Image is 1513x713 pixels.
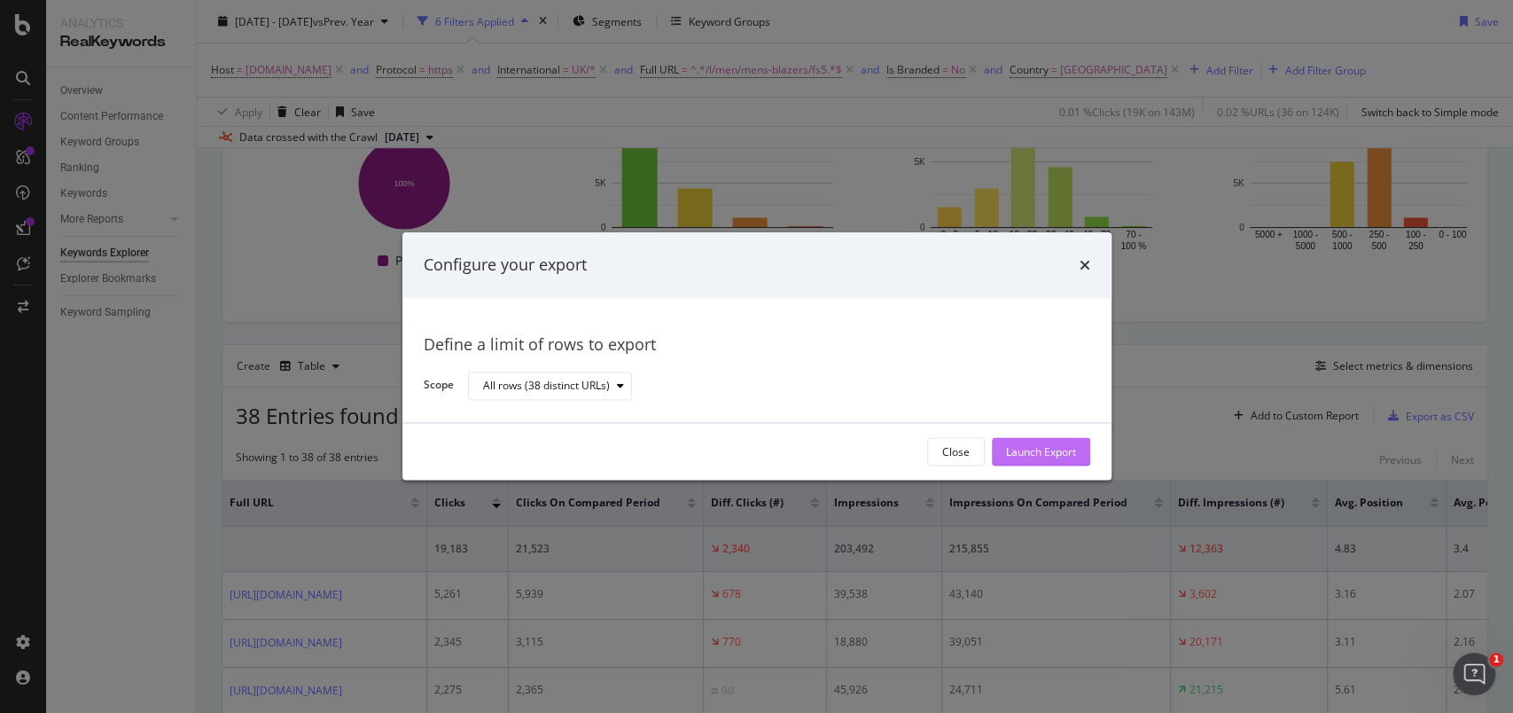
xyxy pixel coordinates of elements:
[1080,254,1090,277] div: times
[942,444,970,459] div: Close
[1006,444,1076,459] div: Launch Export
[424,333,1090,356] div: Define a limit of rows to export
[992,438,1090,466] button: Launch Export
[402,232,1111,480] div: modal
[927,438,985,466] button: Close
[424,378,454,397] label: Scope
[468,372,632,400] button: All rows (38 distinct URLs)
[424,254,587,277] div: Configure your export
[1453,653,1495,695] iframe: Intercom live chat
[483,380,610,391] div: All rows (38 distinct URLs)
[1489,653,1503,667] span: 1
